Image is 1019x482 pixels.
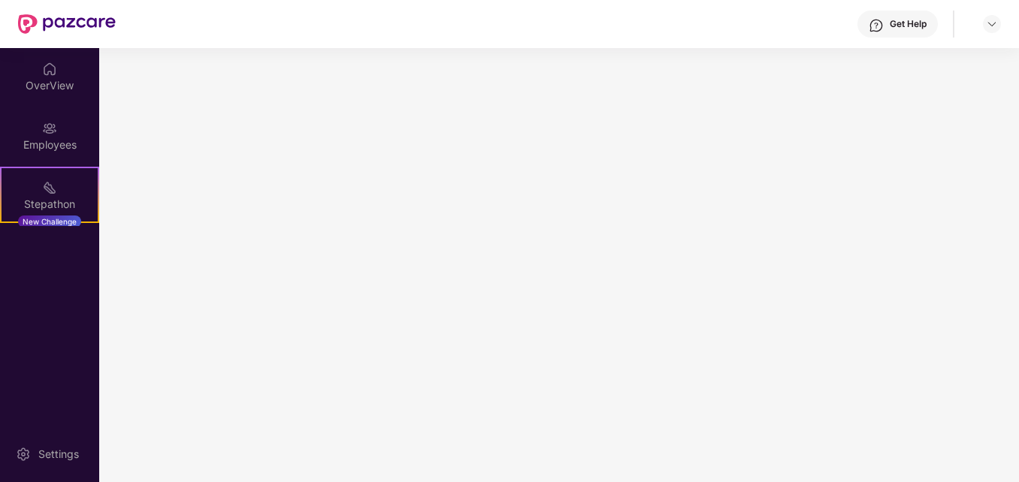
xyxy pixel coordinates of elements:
[890,18,927,30] div: Get Help
[18,215,81,227] div: New Challenge
[42,180,57,195] img: svg+xml;base64,PHN2ZyB4bWxucz0iaHR0cDovL3d3dy53My5vcmcvMjAwMC9zdmciIHdpZHRoPSIyMSIgaGVpZ2h0PSIyMC...
[986,18,998,30] img: svg+xml;base64,PHN2ZyBpZD0iRHJvcGRvd24tMzJ4MzIiIHhtbG5zPSJodHRwOi8vd3d3LnczLm9yZy8yMDAwL3N2ZyIgd2...
[2,197,98,212] div: Stepathon
[869,18,884,33] img: svg+xml;base64,PHN2ZyBpZD0iSGVscC0zMngzMiIgeG1sbnM9Imh0dHA6Ly93d3cudzMub3JnLzIwMDAvc3ZnIiB3aWR0aD...
[34,447,83,462] div: Settings
[18,14,116,34] img: New Pazcare Logo
[42,121,57,136] img: svg+xml;base64,PHN2ZyBpZD0iRW1wbG95ZWVzIiB4bWxucz0iaHR0cDovL3d3dy53My5vcmcvMjAwMC9zdmciIHdpZHRoPS...
[16,447,31,462] img: svg+xml;base64,PHN2ZyBpZD0iU2V0dGluZy0yMHgyMCIgeG1sbnM9Imh0dHA6Ly93d3cudzMub3JnLzIwMDAvc3ZnIiB3aW...
[42,62,57,77] img: svg+xml;base64,PHN2ZyBpZD0iSG9tZSIgeG1sbnM9Imh0dHA6Ly93d3cudzMub3JnLzIwMDAvc3ZnIiB3aWR0aD0iMjAiIG...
